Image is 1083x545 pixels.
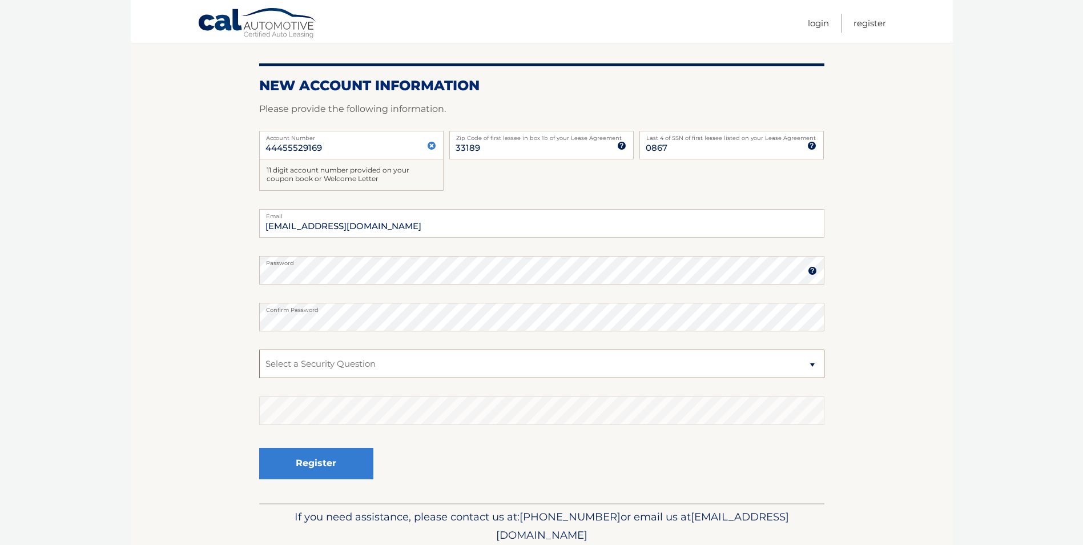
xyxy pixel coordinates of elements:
button: Register [259,448,373,479]
label: Account Number [259,131,444,140]
span: [PHONE_NUMBER] [520,510,621,523]
img: close.svg [427,141,436,150]
input: Email [259,209,824,238]
label: Last 4 of SSN of first lessee listed on your Lease Agreement [639,131,824,140]
input: Account Number [259,131,444,159]
p: Please provide the following information. [259,101,824,117]
input: Zip Code [449,131,634,159]
img: tooltip.svg [807,141,816,150]
label: Confirm Password [259,303,824,312]
h2: New Account Information [259,77,824,94]
p: If you need assistance, please contact us at: or email us at [267,508,817,544]
div: 11 digit account number provided on your coupon book or Welcome Letter [259,159,444,191]
a: Register [853,14,886,33]
label: Zip Code of first lessee in box 1b of your Lease Agreement [449,131,634,140]
label: Email [259,209,824,218]
img: tooltip.svg [617,141,626,150]
a: Cal Automotive [198,7,317,41]
input: SSN or EIN (last 4 digits only) [639,131,824,159]
label: Password [259,256,824,265]
img: tooltip.svg [808,266,817,275]
a: Login [808,14,829,33]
